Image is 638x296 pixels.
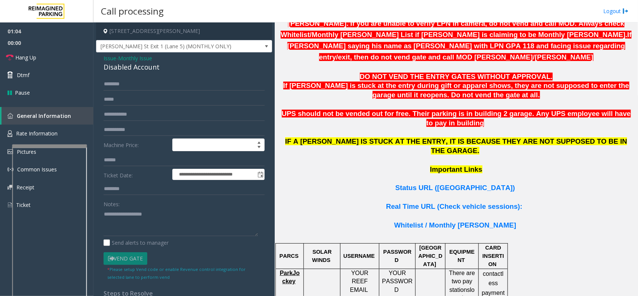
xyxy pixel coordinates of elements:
[395,185,515,191] a: Status URL ([GEOGRAPHIC_DATA])
[449,270,475,293] span: There are two pay stations
[280,270,300,284] a: ParkJockey
[280,253,299,259] span: PARCS
[7,130,12,137] img: 'icon'
[254,139,264,145] span: Increase value
[623,7,629,15] img: logout
[15,89,30,97] span: Pause
[285,137,627,155] span: IF A [PERSON_NAME] IS STUCK AT THE ENTRY, IT IS BECAUSE THEY ARE NOT SUPPOSED TO BE IN THE GARAGE.
[104,252,147,265] button: Vend Gate
[395,184,515,192] span: Status URL ([GEOGRAPHIC_DATA])
[17,112,71,119] span: General Information
[383,249,412,263] span: PASSWORD
[603,7,629,15] a: Logout
[254,145,264,151] span: Decrease value
[350,270,369,293] span: YOUR REEF EMAIL
[104,62,265,72] div: Disabled Account
[107,266,246,280] small: Please setup Vend code or enable Revenue control integration for selected lane to perform vend
[17,71,30,79] span: Dtmf
[394,221,516,229] span: Whitelist / Monthly [PERSON_NAME]
[104,239,169,247] label: Send alerts to manager
[97,2,167,20] h3: Call processing
[116,55,152,62] span: -
[15,54,36,61] span: Hang Up
[7,149,13,154] img: 'icon'
[386,204,523,210] a: Real Time URL (Check vehicle sessions):
[483,245,504,268] span: CARD INSERTION
[256,169,264,180] span: Toggle popup
[360,73,553,80] span: DO NOT VEND THE ENTRY GATES WITHOUT APPROVAL.
[7,202,12,208] img: 'icon'
[394,223,516,229] a: Whitelist / Monthly [PERSON_NAME]
[282,110,542,118] span: UPS should not be vended out for free. Their parking is in building 2 garage. A
[430,165,483,173] span: Important Links
[386,202,523,210] span: Real Time URL (Check vehicle sessions):
[104,54,116,62] span: Issue
[382,270,413,293] span: YOUR PASSWORD
[287,31,632,61] span: If [PERSON_NAME] saying his name as [PERSON_NAME] with LPN GPA 118 and facing issue regarding ent...
[426,110,631,127] span: ny UPS employee will have to pay in building
[96,40,237,52] span: [PERSON_NAME] St Exit 1 (Lane 5) (MONTHLY ONLY)
[419,245,443,268] span: [GEOGRAPHIC_DATA]
[118,54,152,62] span: Monthly Issue
[283,82,629,99] span: If [PERSON_NAME] is stuck at the entry during gift or apparel shows, they are not supposed to ent...
[104,198,120,208] label: Notes:
[96,22,272,40] h4: [STREET_ADDRESS][PERSON_NAME]
[102,169,170,180] label: Ticket Date:
[1,107,93,125] a: General Information
[450,249,475,263] span: EQUIPMENT
[7,113,13,119] img: 'icon'
[16,130,58,137] span: Rate Information
[102,138,170,151] label: Machine Price:
[312,249,332,263] span: SOLAR WINDS
[7,167,13,173] img: 'icon'
[7,185,13,190] img: 'icon'
[343,253,375,259] span: USERNAME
